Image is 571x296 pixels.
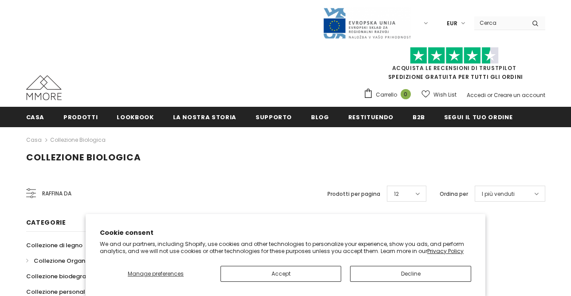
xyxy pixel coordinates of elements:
[26,135,42,145] a: Casa
[26,253,94,269] a: Collezione Organika
[392,64,516,72] a: Acquista le recensioni di TrustPilot
[348,107,394,127] a: Restituendo
[410,47,499,64] img: Fidati di Pilot Stars
[348,113,394,121] span: Restituendo
[440,190,468,199] label: Ordina per
[444,113,512,121] span: Segui il tuo ordine
[494,91,545,99] a: Creare un account
[256,113,292,121] span: supporto
[376,90,397,99] span: Carrello
[26,272,105,280] span: Collezione biodegradabile
[221,266,342,282] button: Accept
[474,16,525,29] input: Search Site
[173,107,236,127] a: La nostra storia
[323,19,411,27] a: Javni Razpis
[26,241,83,249] span: Collezione di legno
[42,189,71,199] span: Raffina da
[413,113,425,121] span: B2B
[26,107,45,127] a: Casa
[327,190,380,199] label: Prodotti per pagina
[350,266,471,282] button: Decline
[311,113,329,121] span: Blog
[117,113,154,121] span: Lookbook
[256,107,292,127] a: supporto
[63,113,98,121] span: Prodotti
[427,247,464,255] a: Privacy Policy
[100,228,471,238] h2: Cookie consent
[128,270,184,277] span: Manage preferences
[447,19,457,28] span: EUR
[26,269,105,284] a: Collezione biodegradabile
[421,87,457,102] a: Wish List
[26,113,45,121] span: Casa
[363,51,545,81] span: SPEDIZIONE GRATUITA PER TUTTI GLI ORDINI
[26,151,141,164] span: Collezione biologica
[26,75,62,100] img: Casi MMORE
[444,107,512,127] a: Segui il tuo ordine
[26,218,66,227] span: Categorie
[100,241,471,254] p: We and our partners, including Shopify, use cookies and other technologies to personalize your ex...
[323,7,411,39] img: Javni Razpis
[63,107,98,127] a: Prodotti
[26,288,103,296] span: Collezione personalizzata
[26,238,83,253] a: Collezione di legno
[482,190,515,199] span: I più venduti
[34,257,94,265] span: Collezione Organika
[363,88,415,101] a: Carrello 0
[433,90,457,99] span: Wish List
[401,89,411,99] span: 0
[173,113,236,121] span: La nostra storia
[467,91,486,99] a: Accedi
[50,136,106,144] a: Collezione biologica
[394,190,399,199] span: 12
[487,91,492,99] span: or
[413,107,425,127] a: B2B
[100,266,212,282] button: Manage preferences
[311,107,329,127] a: Blog
[117,107,154,127] a: Lookbook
